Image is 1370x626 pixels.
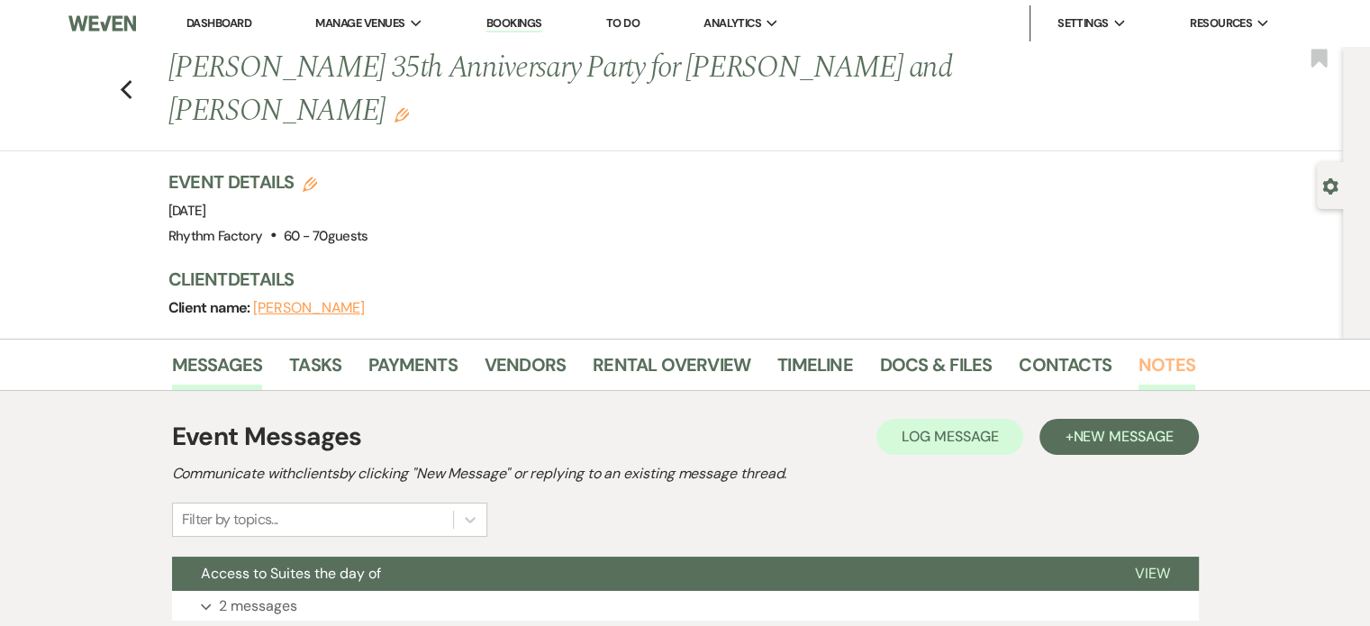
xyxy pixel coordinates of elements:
h1: [PERSON_NAME] 35th Anniversary Party for [PERSON_NAME] and [PERSON_NAME] [168,47,975,132]
p: 2 messages [219,594,297,618]
span: Log Message [902,427,998,446]
button: Log Message [876,419,1023,455]
a: Contacts [1019,350,1111,390]
button: Access to Suites the day of [172,557,1106,591]
button: 2 messages [172,591,1199,621]
h3: Event Details [168,169,368,195]
span: Resources [1190,14,1252,32]
button: Edit [395,106,409,122]
a: Rental Overview [593,350,750,390]
a: Vendors [485,350,566,390]
a: Payments [368,350,458,390]
span: 60 - 70 guests [284,227,368,245]
span: Rhythm Factory [168,227,263,245]
button: Open lead details [1322,177,1338,194]
a: Messages [172,350,263,390]
a: Docs & Files [880,350,992,390]
span: Settings [1057,14,1109,32]
a: Timeline [777,350,853,390]
span: Access to Suites the day of [201,564,381,583]
h3: Client Details [168,267,1177,292]
span: New Message [1073,427,1173,446]
span: Client name: [168,298,254,317]
button: View [1106,557,1199,591]
h2: Communicate with clients by clicking "New Message" or replying to an existing message thread. [172,463,1199,485]
a: Bookings [486,15,542,32]
span: [DATE] [168,202,206,220]
div: Filter by topics... [182,509,278,531]
a: To Do [606,15,640,31]
a: Notes [1139,350,1195,390]
a: Tasks [289,350,341,390]
span: View [1135,564,1170,583]
span: Manage Venues [315,14,404,32]
span: Analytics [703,14,761,32]
img: Weven Logo [68,5,136,42]
button: [PERSON_NAME] [253,301,365,315]
h1: Event Messages [172,418,362,456]
button: +New Message [1039,419,1198,455]
a: Dashboard [186,15,251,31]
